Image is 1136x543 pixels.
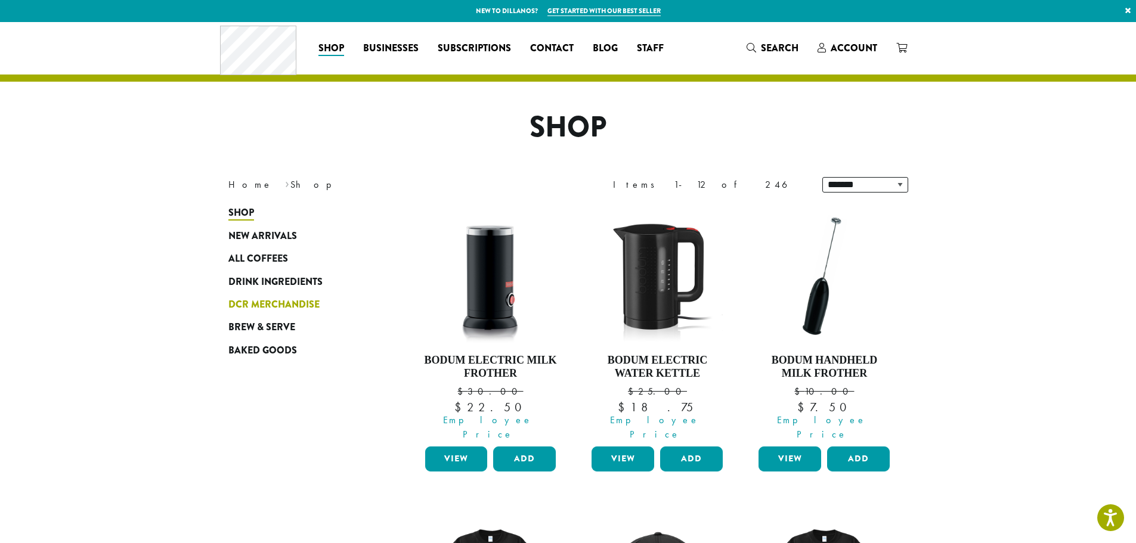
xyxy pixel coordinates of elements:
[228,297,320,312] span: DCR Merchandise
[228,178,273,191] a: Home
[493,446,556,471] button: Add
[756,207,893,345] img: DP3927.01-002.png
[422,354,559,380] h4: Bodum Electric Milk Frother
[454,399,467,415] span: $
[228,343,297,358] span: Baked Goods
[751,413,893,442] span: Employee Price
[228,275,323,290] span: Drink Ingredients
[228,293,372,316] a: DCR Merchandise
[228,201,372,224] a: Shop
[589,354,726,380] h4: Bodum Electric Water Kettle
[547,6,661,16] a: Get started with our best seller
[228,316,372,339] a: Brew & Serve
[737,38,808,58] a: Search
[797,399,852,415] bdi: 7.50
[228,225,372,247] a: New Arrivals
[438,41,511,56] span: Subscriptions
[759,446,821,471] a: View
[627,39,673,58] a: Staff
[417,413,559,442] span: Employee Price
[228,270,372,293] a: Drink Ingredients
[831,41,877,55] span: Account
[228,178,550,192] nav: Breadcrumb
[794,385,804,398] span: $
[285,173,289,192] span: ›
[797,399,810,415] span: $
[422,207,559,442] a: Bodum Electric Milk Frother $30.00 Employee Price
[628,385,638,398] span: $
[228,320,295,335] span: Brew & Serve
[457,385,468,398] span: $
[228,206,254,221] span: Shop
[827,446,890,471] button: Add
[637,41,664,56] span: Staff
[660,446,723,471] button: Add
[761,41,798,55] span: Search
[589,207,726,345] img: DP3955.01.png
[454,399,527,415] bdi: 22.50
[756,207,893,442] a: Bodum Handheld Milk Frother $10.00 Employee Price
[618,399,697,415] bdi: 18.75
[228,252,288,266] span: All Coffees
[309,39,354,58] a: Shop
[584,413,726,442] span: Employee Price
[618,399,630,415] span: $
[794,385,854,398] bdi: 10.00
[592,446,654,471] a: View
[228,229,297,244] span: New Arrivals
[628,385,687,398] bdi: 25.00
[589,207,726,442] a: Bodum Electric Water Kettle $25.00 Employee Price
[363,41,419,56] span: Businesses
[422,207,559,345] img: DP3954.01-002.png
[756,354,893,380] h4: Bodum Handheld Milk Frother
[228,339,372,362] a: Baked Goods
[425,446,488,471] a: View
[613,178,804,192] div: Items 1-12 of 246
[593,41,618,56] span: Blog
[228,247,372,270] a: All Coffees
[530,41,574,56] span: Contact
[219,110,917,145] h1: Shop
[457,385,523,398] bdi: 30.00
[318,41,344,56] span: Shop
